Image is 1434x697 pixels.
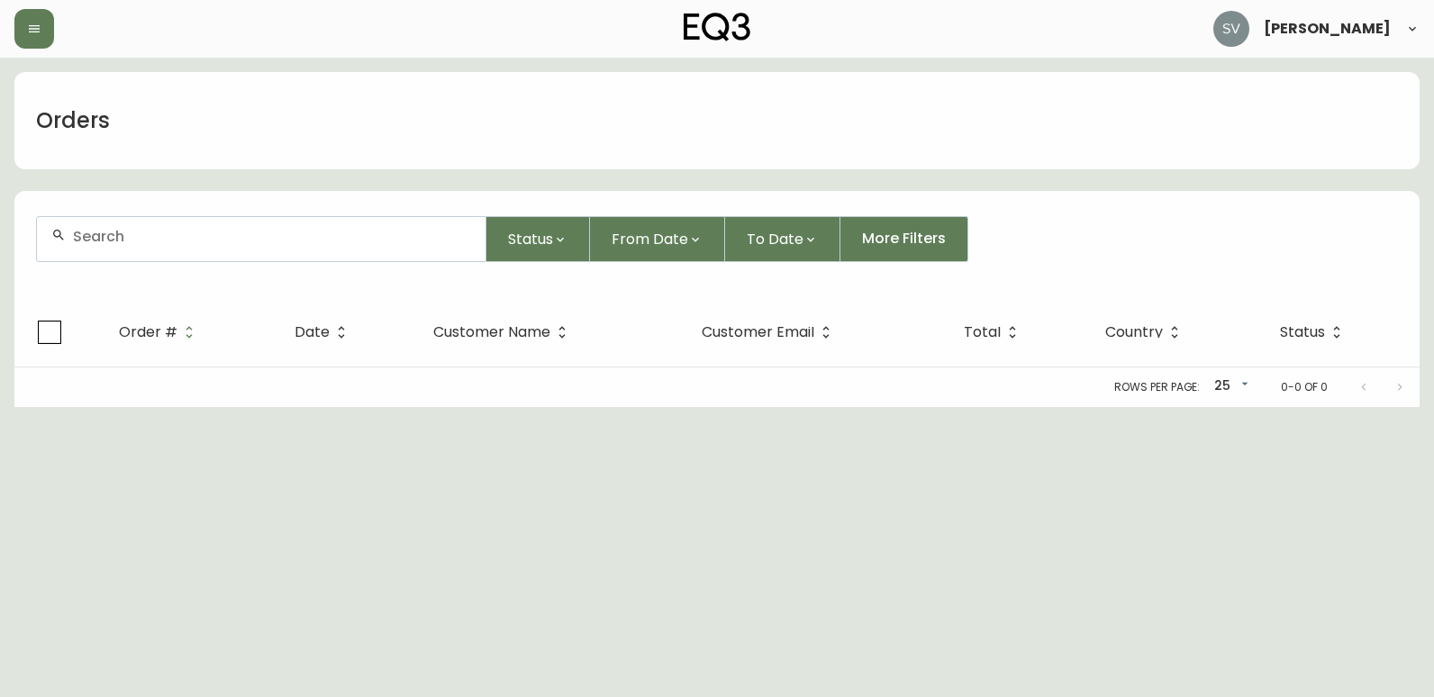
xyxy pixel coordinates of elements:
[684,13,750,41] img: logo
[702,324,838,340] span: Customer Email
[862,229,946,249] span: More Filters
[119,324,201,340] span: Order #
[747,228,803,250] span: To Date
[725,216,840,262] button: To Date
[1280,327,1325,338] span: Status
[612,228,688,250] span: From Date
[295,327,330,338] span: Date
[486,216,590,262] button: Status
[433,327,550,338] span: Customer Name
[433,324,574,340] span: Customer Name
[702,327,814,338] span: Customer Email
[73,228,471,245] input: Search
[964,327,1001,338] span: Total
[1207,372,1252,402] div: 25
[1114,379,1200,395] p: Rows per page:
[1281,379,1328,395] p: 0-0 of 0
[1264,22,1391,36] span: [PERSON_NAME]
[840,216,968,262] button: More Filters
[295,324,353,340] span: Date
[119,327,177,338] span: Order #
[1105,324,1186,340] span: Country
[1213,11,1249,47] img: 0ef69294c49e88f033bcbeb13310b844
[964,324,1024,340] span: Total
[508,228,553,250] span: Status
[36,105,110,136] h1: Orders
[1105,327,1163,338] span: Country
[590,216,725,262] button: From Date
[1280,324,1348,340] span: Status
